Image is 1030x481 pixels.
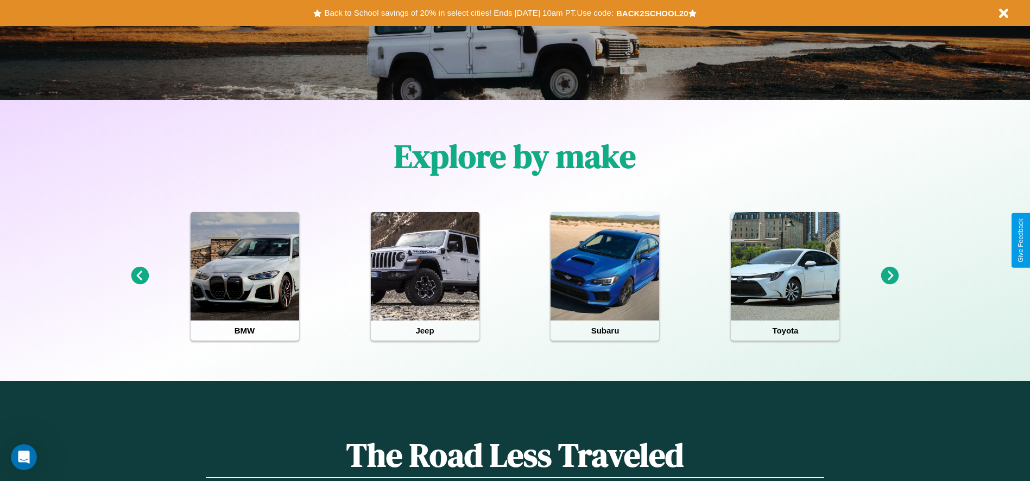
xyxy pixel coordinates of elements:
[11,444,37,470] iframe: Intercom live chat
[731,320,839,341] h4: Toyota
[206,433,824,478] h1: The Road Less Traveled
[321,5,616,21] button: Back to School savings of 20% in select cities! Ends [DATE] 10am PT.Use code:
[551,320,659,341] h4: Subaru
[1017,219,1025,262] div: Give Feedback
[371,320,479,341] h4: Jeep
[394,134,636,178] h1: Explore by make
[191,320,299,341] h4: BMW
[616,9,688,18] b: BACK2SCHOOL20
